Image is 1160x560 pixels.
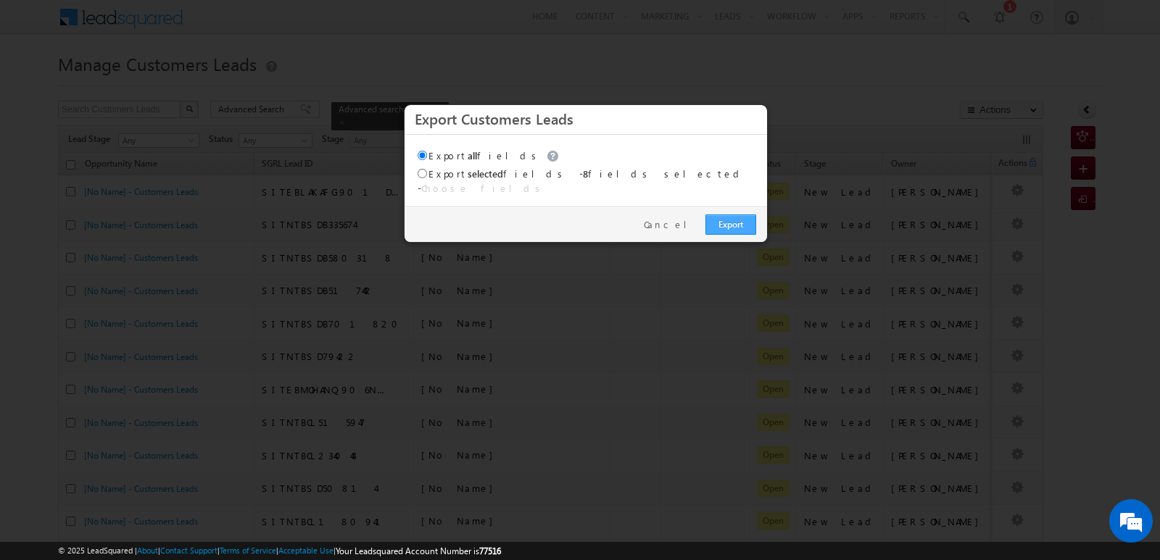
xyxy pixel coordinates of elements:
div: Minimize live chat window [238,7,273,42]
a: Choose fields [421,182,545,194]
input: Exportselectedfields [418,169,427,178]
em: Start Chat [197,446,263,466]
a: Acceptable Use [278,546,333,555]
span: - [418,182,545,194]
span: 77516 [479,546,501,556]
a: About [137,546,158,555]
span: selected [468,167,503,180]
label: Export fields [418,149,563,162]
h3: Export Customers Leads [415,106,757,131]
div: Chat with us now [75,76,244,95]
a: Terms of Service [220,546,276,555]
span: 8 [583,167,588,180]
label: Export fields [418,167,568,180]
a: Cancel [644,218,698,231]
a: Contact Support [160,546,217,555]
a: Export [705,214,756,235]
span: Your Leadsquared Account Number is [336,546,501,556]
span: all [468,149,477,162]
span: - fields selected [579,167,745,180]
input: Exportallfields [418,151,427,160]
textarea: Type your message and hit 'Enter' [19,134,265,434]
span: © 2025 LeadSquared | | | | | [58,544,501,558]
img: d_60004797649_company_0_60004797649 [25,76,61,95]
